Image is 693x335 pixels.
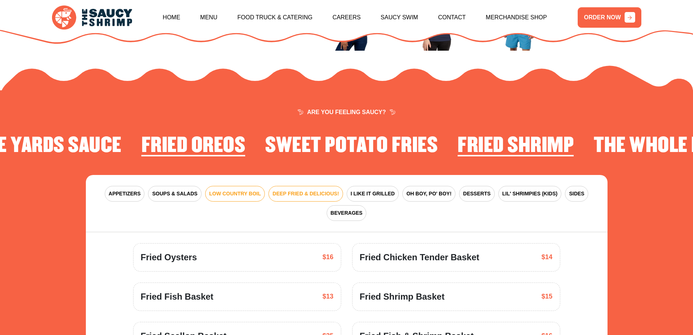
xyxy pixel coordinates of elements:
button: LOW COUNTRY BOIL [205,186,265,202]
a: Saucy Swim [381,2,418,33]
span: $13 [322,292,333,301]
span: LIL' SHRIMPIES (KIDS) [502,190,558,198]
a: Home [163,2,180,33]
button: SIDES [565,186,588,202]
a: Careers [332,2,361,33]
button: BEVERAGES [327,205,367,221]
span: Fried Oysters [141,251,197,264]
span: SOUPS & SALADS [152,190,197,198]
a: Merchandise Shop [486,2,547,33]
li: 4 of 4 [265,135,438,160]
button: I LIKE IT GRILLED [347,186,399,202]
button: DEEP FRIED & DELICIOUS! [268,186,343,202]
span: ARE YOU FEELING SAUCY? [298,109,395,115]
span: BEVERAGES [331,209,363,217]
button: LIL' SHRIMPIES (KIDS) [498,186,562,202]
span: OH BOY, PO' BOY! [406,190,451,198]
span: $15 [541,292,552,301]
li: 1 of 4 [458,135,574,160]
span: DESSERTS [463,190,490,198]
button: SOUPS & SALADS [148,186,201,202]
li: 3 of 4 [142,135,246,160]
span: Fried Fish Basket [141,290,214,303]
span: Fried Shrimp Basket [360,290,445,303]
img: logo [52,5,132,30]
a: Food Truck & Catering [237,2,312,33]
button: APPETIZERS [105,186,145,202]
span: SIDES [569,190,584,198]
span: DEEP FRIED & DELICIOUS! [272,190,339,198]
span: $14 [541,252,552,262]
span: $16 [322,252,333,262]
a: ORDER NOW [578,7,641,28]
a: Contact [438,2,466,33]
span: LOW COUNTRY BOIL [209,190,261,198]
h2: Fried Oreos [142,135,246,157]
button: DESSERTS [459,186,494,202]
span: Fried Chicken Tender Basket [360,251,479,264]
span: APPETIZERS [109,190,141,198]
button: OH BOY, PO' BOY! [402,186,455,202]
h2: Sweet Potato Fries [265,135,438,157]
a: Menu [200,2,217,33]
h2: Fried Shrimp [458,135,574,157]
span: I LIKE IT GRILLED [351,190,395,198]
